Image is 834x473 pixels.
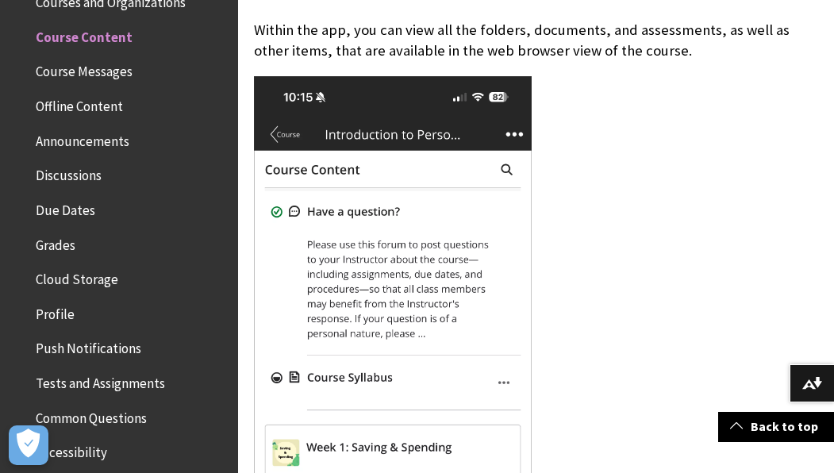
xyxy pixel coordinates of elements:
[36,59,133,80] span: Course Messages
[36,336,141,357] span: Push Notifications
[9,425,48,465] button: Open Preferences
[36,24,133,45] span: Course Content
[36,128,129,149] span: Announcements
[36,405,147,426] span: Common Questions
[36,93,123,114] span: Offline Content
[36,197,95,218] span: Due Dates
[718,412,834,441] a: Back to top
[36,162,102,183] span: Discussions
[36,301,75,322] span: Profile
[36,440,107,461] span: Accessibility
[36,232,75,253] span: Grades
[36,370,165,391] span: Tests and Assignments
[36,266,118,287] span: Cloud Storage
